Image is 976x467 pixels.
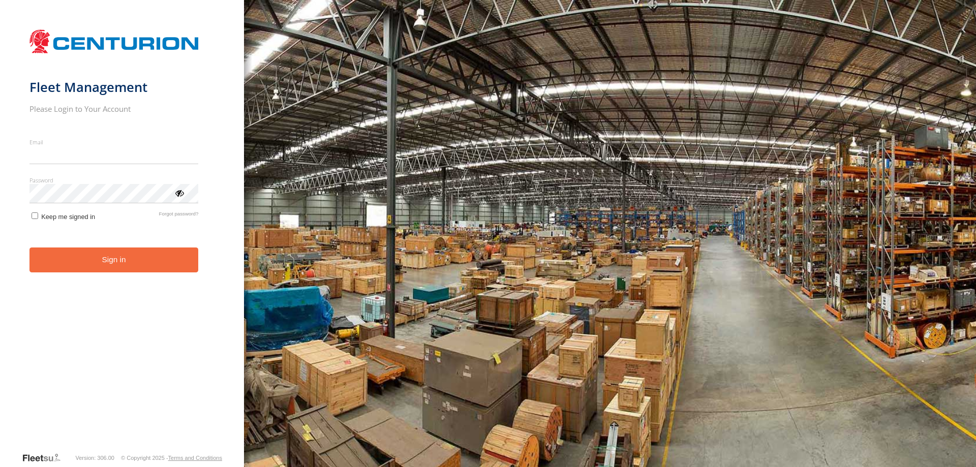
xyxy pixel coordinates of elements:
div: ViewPassword [174,188,184,198]
div: Version: 306.00 [76,455,114,461]
a: Visit our Website [22,453,69,463]
a: Forgot password? [159,211,199,221]
a: Terms and Conditions [168,455,222,461]
input: Keep me signed in [32,212,38,219]
h2: Please Login to Your Account [29,104,199,114]
h1: Fleet Management [29,79,199,96]
span: Keep me signed in [41,213,95,221]
button: Sign in [29,247,199,272]
form: main [29,24,215,452]
div: © Copyright 2025 - [121,455,222,461]
label: Password [29,176,199,184]
img: Centurion Transport [29,28,199,54]
label: Email [29,138,199,146]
